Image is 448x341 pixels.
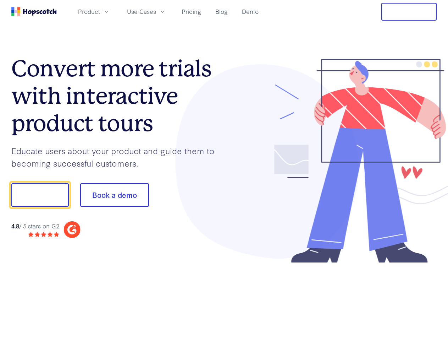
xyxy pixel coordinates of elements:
strong: 4.8 [11,222,19,230]
a: Demo [239,6,261,17]
a: Home [11,7,57,16]
p: Educate users about your product and guide them to becoming successful customers. [11,145,224,169]
button: Show me! [11,183,69,207]
span: Use Cases [127,7,156,16]
a: Pricing [179,6,204,17]
button: Product [74,6,114,17]
button: Use Cases [123,6,170,17]
button: Free Trial [381,3,437,21]
button: Book a demo [80,183,149,207]
h1: Convert more trials with interactive product tours [11,55,224,137]
a: Blog [212,6,231,17]
div: / 5 stars on G2 [11,222,59,231]
span: Product [78,7,100,16]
